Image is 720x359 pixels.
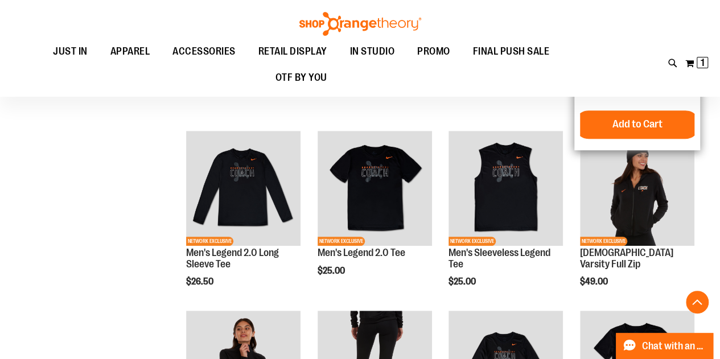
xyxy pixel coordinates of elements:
span: NETWORK EXCLUSIVE [318,237,365,246]
span: FINAL PUSH SALE [473,39,550,64]
img: OTF Mens Coach FA23 Legend 2.0 SS Tee - Black primary image [318,131,432,245]
span: RETAIL DISPLAY [258,39,327,64]
span: $49.00 [580,277,610,287]
img: Shop Orangetheory [298,12,423,36]
span: IN STUDIO [350,39,395,64]
span: Add to Cart [612,118,662,130]
span: APPAREL [110,39,150,64]
button: Add to Cart [574,110,700,139]
a: OTF Mens Coach FA23 Legend Sleeveless Tee - Black primary imageNETWORK EXCLUSIVE [449,131,563,247]
a: OTF Ladies Coach FA23 Varsity Full Zip - Black primary imageNETWORK EXCLUSIVE [580,131,694,247]
img: OTF Ladies Coach FA23 Varsity Full Zip - Black primary image [580,131,694,245]
a: Men's Legend 2.0 Long Sleeve Tee [186,247,279,270]
span: $25.00 [318,266,347,276]
button: Chat with an Expert [616,333,714,359]
span: ACCESSORIES [172,39,236,64]
img: OTF Mens Coach FA23 Legend Sleeveless Tee - Black primary image [449,131,563,245]
span: PROMO [417,39,450,64]
a: OTF Mens Coach FA23 Legend 2.0 SS Tee - Black primary imageNETWORK EXCLUSIVE [318,131,432,247]
span: NETWORK EXCLUSIVE [580,237,627,246]
span: $25.00 [449,277,478,287]
span: NETWORK EXCLUSIVE [186,237,233,246]
a: Men's Legend 2.0 Tee [318,247,405,258]
span: Chat with an Expert [642,341,706,352]
button: Back To Top [686,291,709,313]
span: NETWORK EXCLUSIVE [449,237,496,246]
div: product [180,125,306,316]
div: product [574,125,700,316]
a: Men's Sleeveless Legend Tee [449,247,550,270]
div: product [443,125,569,316]
a: [DEMOGRAPHIC_DATA] Varsity Full Zip [580,247,673,270]
a: OTF Mens Coach FA23 Legend 2.0 LS Tee - Black primary imageNETWORK EXCLUSIVE [186,131,301,247]
span: $26.50 [186,277,215,287]
img: OTF Mens Coach FA23 Legend 2.0 LS Tee - Black primary image [186,131,301,245]
div: product [312,125,438,304]
span: OTF BY YOU [275,65,327,90]
span: 1 [701,57,705,68]
span: JUST IN [53,39,88,64]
